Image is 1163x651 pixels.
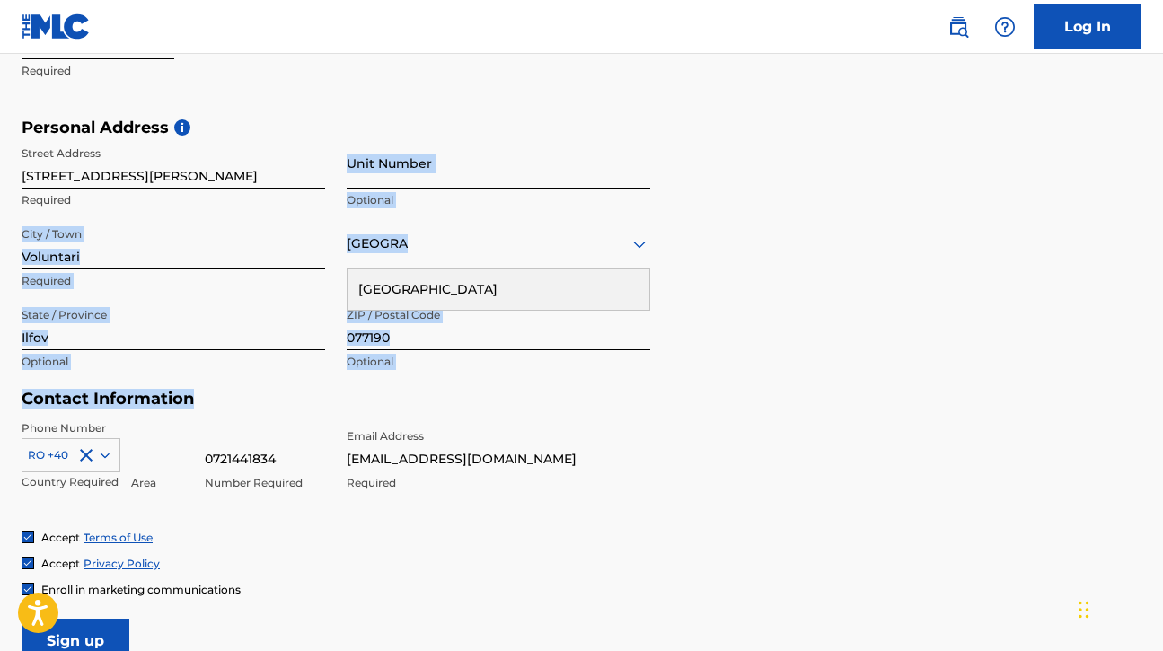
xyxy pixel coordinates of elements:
h5: Contact Information [22,389,650,409]
a: Public Search [940,9,976,45]
p: Optional [347,354,650,370]
span: Enroll in marketing communications [41,583,241,596]
div: [GEOGRAPHIC_DATA] [348,269,649,310]
p: Country Required [22,474,120,490]
img: search [947,16,969,38]
a: Privacy Policy [84,557,160,570]
p: Area [131,475,194,491]
iframe: Chat Widget [1073,565,1163,651]
img: checkbox [22,532,33,542]
a: Log In [1034,4,1141,49]
p: Required [22,63,325,79]
h5: Personal Address [22,118,1141,138]
div: Drag [1079,583,1089,637]
p: Required [22,273,325,289]
img: help [994,16,1016,38]
span: Accept [41,531,80,544]
p: Optional [22,354,325,370]
a: Terms of Use [84,531,153,544]
p: Number Required [205,475,322,491]
img: checkbox [22,558,33,568]
span: i [174,119,190,136]
span: Accept [41,557,80,570]
p: Required [347,475,650,491]
img: checkbox [22,584,33,594]
p: Optional [347,192,650,208]
img: MLC Logo [22,13,91,40]
div: Help [987,9,1023,45]
p: Required [22,192,325,208]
